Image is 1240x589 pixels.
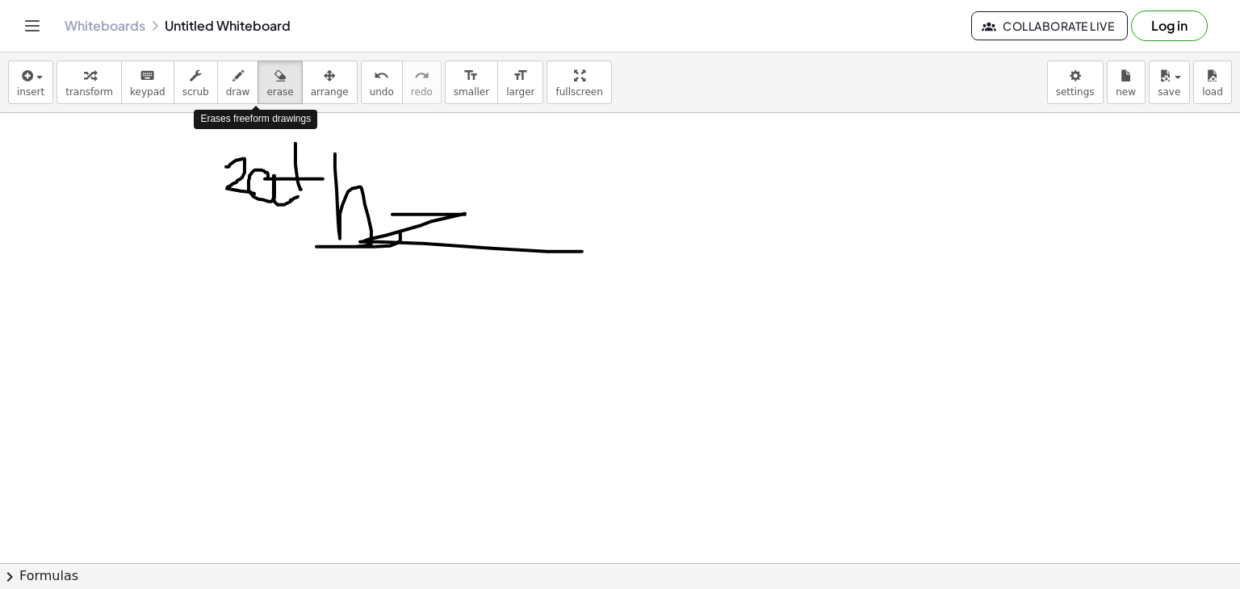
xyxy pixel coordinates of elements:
[374,66,389,86] i: undo
[302,61,358,104] button: arrange
[985,19,1114,33] span: Collaborate Live
[19,13,45,39] button: Toggle navigation
[414,66,429,86] i: redo
[497,61,543,104] button: format_sizelarger
[130,86,165,98] span: keypad
[57,61,122,104] button: transform
[1158,86,1180,98] span: save
[463,66,479,86] i: format_size
[65,86,113,98] span: transform
[445,61,498,104] button: format_sizesmaller
[506,86,534,98] span: larger
[1131,10,1208,41] button: Log in
[217,61,259,104] button: draw
[1047,61,1104,104] button: settings
[1193,61,1232,104] button: load
[402,61,442,104] button: redoredo
[1056,86,1095,98] span: settings
[1149,61,1190,104] button: save
[140,66,155,86] i: keyboard
[1202,86,1223,98] span: load
[370,86,394,98] span: undo
[411,86,433,98] span: redo
[65,18,145,34] a: Whiteboards
[555,86,602,98] span: fullscreen
[454,86,489,98] span: smaller
[17,86,44,98] span: insert
[361,61,403,104] button: undoundo
[182,86,209,98] span: scrub
[194,110,317,128] div: Erases freeform drawings
[1107,61,1146,104] button: new
[258,61,302,104] button: erase
[121,61,174,104] button: keyboardkeypad
[266,86,293,98] span: erase
[8,61,53,104] button: insert
[547,61,611,104] button: fullscreen
[971,11,1128,40] button: Collaborate Live
[174,61,218,104] button: scrub
[226,86,250,98] span: draw
[311,86,349,98] span: arrange
[513,66,528,86] i: format_size
[1116,86,1136,98] span: new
